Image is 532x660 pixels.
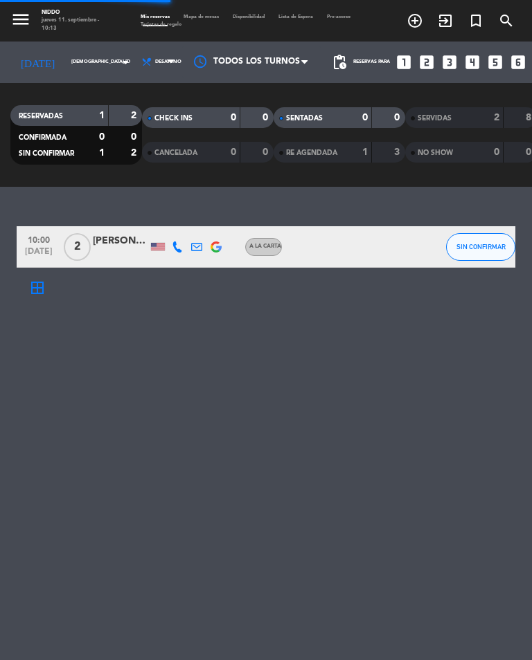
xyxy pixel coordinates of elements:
i: looks_two [418,53,436,71]
strong: 2 [131,148,139,158]
span: Mis reservas [134,15,177,19]
i: looks_6 [509,53,527,71]
i: arrow_drop_down [117,54,134,71]
span: 2 [64,233,91,261]
span: Disponibilidad [226,15,272,19]
strong: 2 [131,111,139,120]
img: google-logo.png [211,241,222,253]
i: search [498,12,515,29]
span: SIN CONFIRMAR [19,150,74,157]
strong: 0 [131,132,139,142]
i: looks_4 [463,53,481,71]
span: CHECK INS [154,115,193,122]
span: Reserva especial [461,9,491,33]
i: exit_to_app [437,12,454,29]
span: Reservas para [353,59,390,65]
strong: 0 [263,113,271,122]
span: BUSCAR [491,9,522,33]
strong: 1 [362,147,368,157]
span: WALK IN [430,9,461,33]
span: CONFIRMADA [19,134,66,141]
span: SERVIDAS [418,115,452,122]
i: looks_3 [441,53,459,71]
strong: 1 [99,148,105,158]
strong: 0 [231,113,236,122]
i: looks_one [395,53,413,71]
span: pending_actions [331,54,348,71]
span: Mapa de mesas [177,15,226,19]
strong: 0 [394,113,402,122]
i: [DATE] [10,50,64,74]
i: add_circle_outline [407,12,423,29]
span: Lista de Espera [272,15,320,19]
strong: 0 [362,113,368,122]
strong: 0 [99,132,105,142]
span: NO SHOW [418,149,453,156]
strong: 1 [99,111,105,120]
span: 10:00 [21,231,56,247]
i: menu [10,9,31,30]
span: CANCELADA [154,149,197,156]
span: RESERVAR MESA [400,9,430,33]
span: Tarjetas de regalo [134,22,188,27]
strong: 0 [494,147,499,157]
div: [PERSON_NAME] [93,233,148,249]
div: Niddo [42,9,113,17]
span: [DATE] [21,247,56,263]
span: Pre-acceso [320,15,357,19]
i: border_all [29,279,46,296]
div: jueves 11. septiembre - 10:13 [42,17,113,33]
span: SIN CONFIRMAR [456,243,506,250]
span: SENTADAS [286,115,323,122]
span: A LA CARTA [249,244,281,249]
strong: 3 [394,147,402,157]
span: RE AGENDADA [286,149,337,156]
i: looks_5 [486,53,504,71]
strong: 2 [494,113,499,122]
strong: 0 [263,147,271,157]
button: SIN CONFIRMAR [446,233,515,261]
span: RESERVADAS [19,113,63,120]
i: turned_in_not [468,12,484,29]
strong: 0 [231,147,236,157]
button: menu [10,9,31,33]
